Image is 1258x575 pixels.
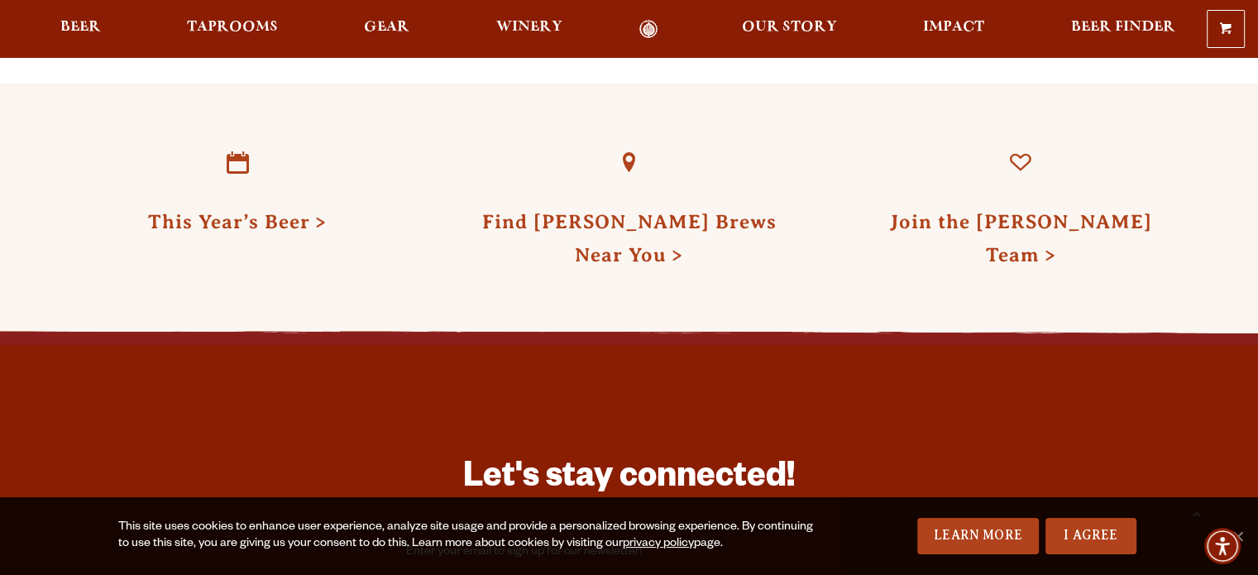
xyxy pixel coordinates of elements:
[199,125,275,201] a: This Year’s Beer
[1045,518,1136,554] a: I Agree
[983,125,1059,201] a: Join the Odell Team
[731,20,848,39] a: Our Story
[148,211,327,232] a: This Year’s Beer
[623,538,694,551] a: privacy policy
[176,20,289,39] a: Taprooms
[742,21,837,34] span: Our Story
[496,21,562,34] span: Winery
[618,20,680,39] a: Odell Home
[187,21,278,34] span: Taprooms
[486,20,573,39] a: Winery
[889,211,1151,266] a: Join the [PERSON_NAME] Team
[50,20,112,39] a: Beer
[364,21,409,34] span: Gear
[917,518,1039,554] a: Learn More
[923,21,984,34] span: Impact
[1070,21,1174,34] span: Beer Finder
[353,20,420,39] a: Gear
[1204,528,1241,564] div: Accessibility Menu
[118,520,824,553] div: This site uses cookies to enhance user experience, analyze site usage and provide a personalized ...
[481,211,776,266] a: Find [PERSON_NAME] BrewsNear You
[60,21,101,34] span: Beer
[1059,20,1185,39] a: Beer Finder
[591,125,667,201] a: Find Odell Brews Near You
[406,456,853,505] h3: Let's stay connected!
[912,20,995,39] a: Impact
[1175,492,1217,534] a: Scroll to top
